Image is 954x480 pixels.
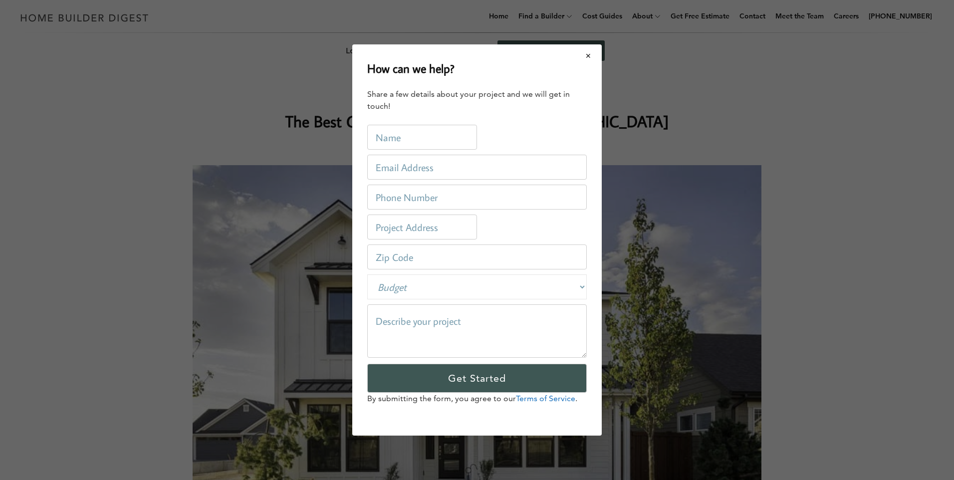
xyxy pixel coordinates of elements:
input: Email Address [367,155,587,180]
input: Zip Code [367,244,587,269]
input: Name [367,125,477,150]
a: Terms of Service [516,394,575,403]
h2: How can we help? [367,59,455,77]
iframe: Drift Widget Chat Controller [762,408,942,468]
input: Phone Number [367,185,587,210]
input: Get Started [367,364,587,393]
p: By submitting the form, you agree to our . [367,393,587,405]
div: Share a few details about your project and we will get in touch! [367,88,587,112]
button: Close modal [575,45,602,66]
input: Project Address [367,215,477,240]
